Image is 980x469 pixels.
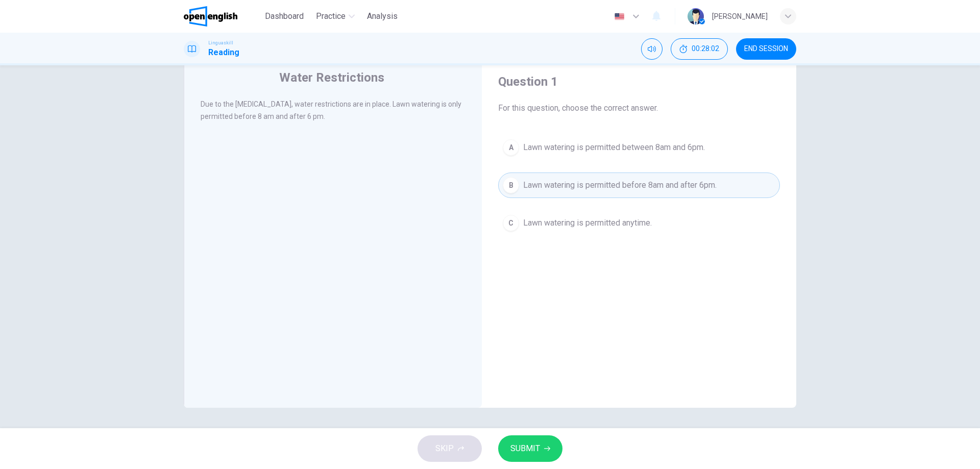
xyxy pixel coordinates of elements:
[498,73,780,90] h4: Question 1
[498,210,780,236] button: CLawn watering is permitted anytime.
[279,69,384,86] h4: Water Restrictions
[613,13,626,20] img: en
[316,10,346,22] span: Practice
[688,8,704,24] img: Profile picture
[265,10,304,22] span: Dashboard
[498,135,780,160] button: ALawn watering is permitted between 8am and 6pm.
[498,435,562,462] button: SUBMIT
[523,217,652,229] span: Lawn watering is permitted anytime.
[498,172,780,198] button: BLawn watering is permitted before 8am and after 6pm.
[363,7,402,26] button: Analysis
[671,38,728,60] div: Hide
[712,10,768,22] div: [PERSON_NAME]
[184,6,237,27] img: OpenEnglish logo
[261,7,308,26] button: Dashboard
[692,45,719,53] span: 00:28:02
[367,10,398,22] span: Analysis
[312,7,359,26] button: Practice
[744,45,788,53] span: END SESSION
[671,38,728,60] button: 00:28:02
[736,38,796,60] button: END SESSION
[503,177,519,193] div: B
[498,102,780,114] span: For this question, choose the correct answer.
[208,39,233,46] span: Linguaskill
[523,141,705,154] span: Lawn watering is permitted between 8am and 6pm.
[208,46,239,59] h1: Reading
[510,441,540,456] span: SUBMIT
[503,139,519,156] div: A
[523,179,717,191] span: Lawn watering is permitted before 8am and after 6pm.
[201,100,461,120] span: Due to the [MEDICAL_DATA], water restrictions are in place. Lawn watering is only permitted befor...
[503,215,519,231] div: C
[641,38,663,60] div: Mute
[184,6,261,27] a: OpenEnglish logo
